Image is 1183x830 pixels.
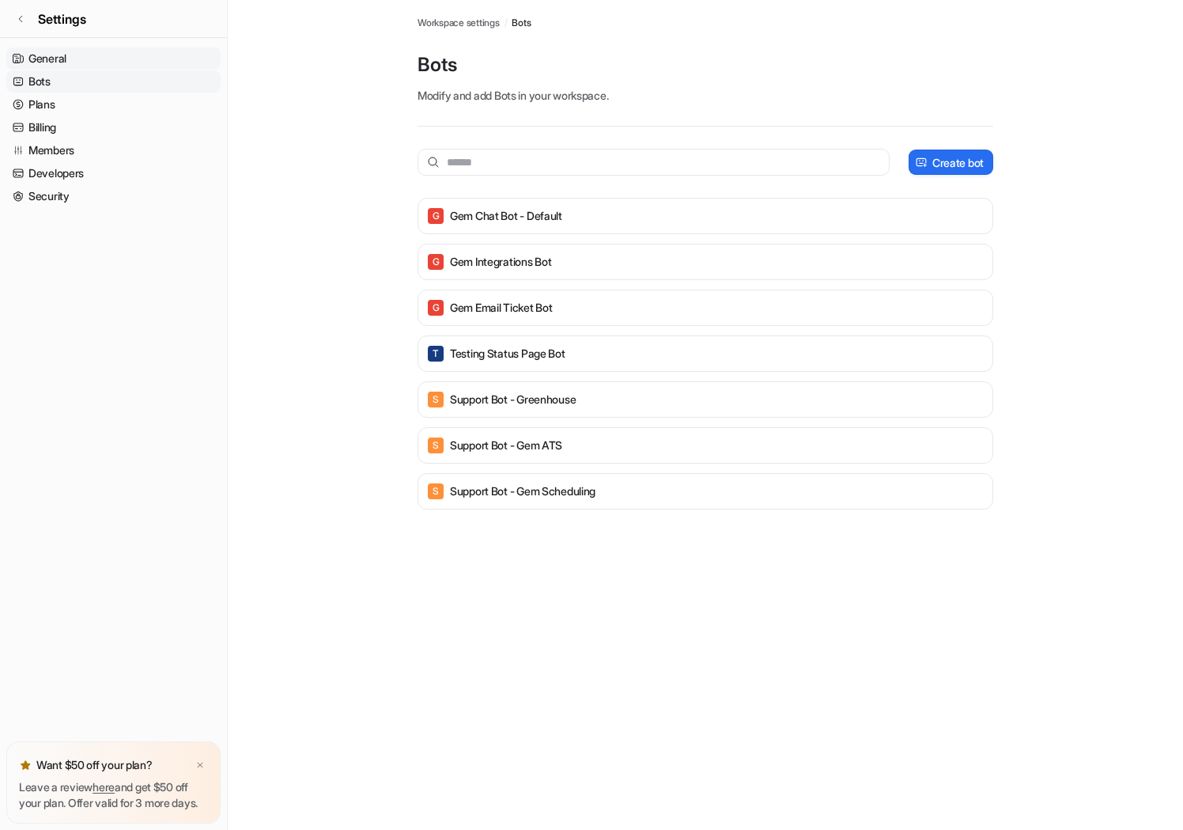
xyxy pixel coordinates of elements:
[38,9,86,28] span: Settings
[6,47,221,70] a: General
[6,139,221,161] a: Members
[6,93,221,116] a: Plans
[450,254,551,270] p: Gem Integrations Bot
[450,208,562,224] p: Gem Chat Bot - Default
[6,116,221,138] a: Billing
[19,759,32,771] img: star
[909,150,993,175] button: Create bot
[428,346,444,362] span: T
[450,300,552,316] p: Gem Email Ticket Bot
[915,157,928,169] img: create
[428,300,444,316] span: G
[418,16,500,30] a: Workspace settings
[6,70,221,93] a: Bots
[428,208,444,224] span: G
[6,185,221,207] a: Security
[93,780,115,794] a: here
[512,16,531,30] a: Bots
[195,760,205,771] img: x
[418,52,993,78] p: Bots
[428,254,444,270] span: G
[428,392,444,407] span: S
[450,392,576,407] p: Support Bot - Greenhouse
[505,16,508,30] span: /
[428,483,444,499] span: S
[418,87,993,104] p: Modify and add Bots in your workspace.
[428,438,444,453] span: S
[36,757,153,773] p: Want $50 off your plan?
[450,483,595,499] p: Support Bot - Gem Scheduling
[450,346,565,362] p: Testing Status Page Bot
[450,438,562,453] p: Support Bot - Gem ATS
[932,154,984,171] p: Create bot
[19,779,208,811] p: Leave a review and get $50 off your plan. Offer valid for 3 more days.
[6,162,221,184] a: Developers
